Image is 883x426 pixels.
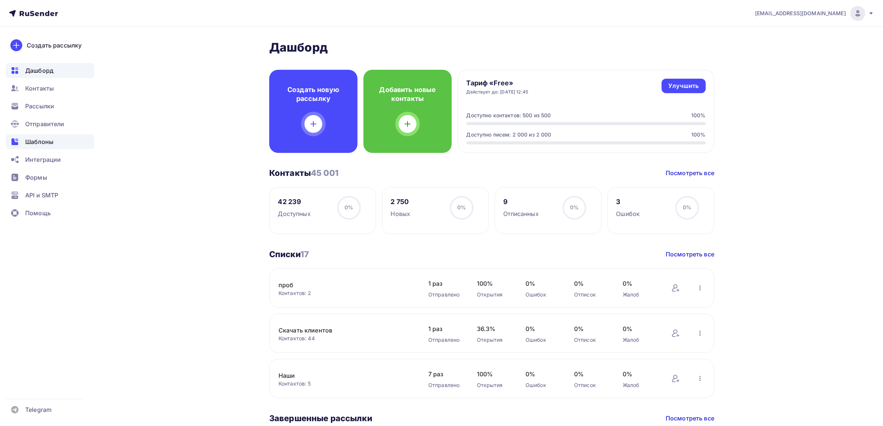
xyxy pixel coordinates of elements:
[623,291,656,298] div: Жалоб
[375,85,440,103] h4: Добавить новые контакты
[391,197,411,206] div: 2 750
[345,204,353,210] span: 0%
[477,324,511,333] span: 36.3%
[279,371,405,380] a: Наши
[6,99,94,114] a: Рассылки
[623,336,656,344] div: Жалоб
[467,112,551,119] div: Доступно контактов: 500 из 500
[477,370,511,379] span: 100%
[428,370,462,379] span: 7 раз
[25,119,65,128] span: Отправители
[666,168,714,177] a: Посмотреть все
[25,405,52,414] span: Telegram
[428,324,462,333] span: 1 раз
[25,102,54,111] span: Рассылки
[477,279,511,288] span: 100%
[278,209,311,218] div: Доступных
[25,66,53,75] span: Дашборд
[623,370,656,379] span: 0%
[477,336,511,344] div: Открытия
[623,279,656,288] span: 0%
[6,117,94,131] a: Отправители
[683,204,691,210] span: 0%
[311,168,339,178] span: 45 001
[25,137,53,146] span: Шаблоны
[691,131,706,138] div: 100%
[755,6,874,21] a: [EMAIL_ADDRESS][DOMAIN_NAME]
[525,370,559,379] span: 0%
[6,63,94,78] a: Дашборд
[269,249,309,259] h3: Списки
[269,40,714,55] h2: Дашборд
[666,414,714,423] a: Посмотреть все
[428,381,462,389] div: Отправлено
[467,131,551,138] div: Доступно писем: 2 000 из 2 000
[25,84,54,93] span: Контакты
[691,112,706,119] div: 100%
[25,191,58,200] span: API и SMTP
[574,336,608,344] div: Отписок
[428,291,462,298] div: Отправлено
[525,336,559,344] div: Ошибок
[574,279,608,288] span: 0%
[27,41,82,50] div: Создать рассылку
[269,413,372,423] h3: Завершенные рассылки
[477,291,511,298] div: Открытия
[525,381,559,389] div: Ошибок
[574,370,608,379] span: 0%
[25,209,51,217] span: Помощь
[25,173,47,182] span: Формы
[428,279,462,288] span: 1 раз
[391,209,411,218] div: Новых
[616,209,640,218] div: Ошибок
[25,155,61,164] span: Интеграции
[623,324,656,333] span: 0%
[428,336,462,344] div: Отправлено
[616,197,640,206] div: 3
[281,85,346,103] h4: Создать новую рассылку
[623,381,656,389] div: Жалоб
[574,381,608,389] div: Отписок
[477,381,511,389] div: Открытия
[525,291,559,298] div: Ошибок
[279,380,414,387] div: Контактов: 5
[457,204,466,210] span: 0%
[525,324,559,333] span: 0%
[269,168,339,178] h3: Контакты
[525,279,559,288] span: 0%
[279,335,414,342] div: Контактов: 44
[279,326,405,335] a: Скачать клиентов
[504,197,539,206] div: 9
[668,82,699,90] div: Улучшить
[570,204,579,210] span: 0%
[504,209,539,218] div: Отписанных
[467,89,528,95] div: Действует до: [DATE] 12:45
[666,250,714,259] a: Посмотреть все
[6,170,94,185] a: Формы
[574,291,608,298] div: Отписок
[278,197,311,206] div: 42 239
[6,81,94,96] a: Контакты
[574,324,608,333] span: 0%
[279,281,405,289] a: проб
[6,134,94,149] a: Шаблоны
[467,79,528,88] h4: Тариф «Free»
[279,289,414,297] div: Контактов: 2
[300,249,309,259] span: 17
[755,10,846,17] span: [EMAIL_ADDRESS][DOMAIN_NAME]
